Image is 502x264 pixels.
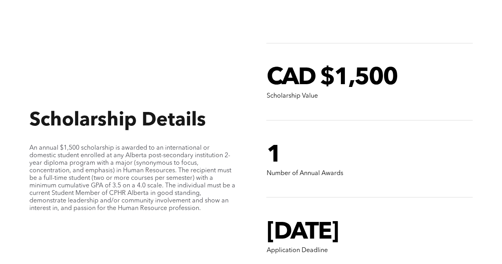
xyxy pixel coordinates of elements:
span: 1 [266,143,281,167]
span: Scholarship Details [29,111,206,130]
span: CAD $1,500 [266,66,397,90]
span: Number of Annual Awards [266,170,343,176]
span: Scholarship Value [266,93,317,99]
span: An annual $1,500 scholarship is awarded to an international or domestic student enrolled at any A... [29,145,235,211]
span: Application Deadline [266,247,327,253]
span: [DATE] [266,220,338,244]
